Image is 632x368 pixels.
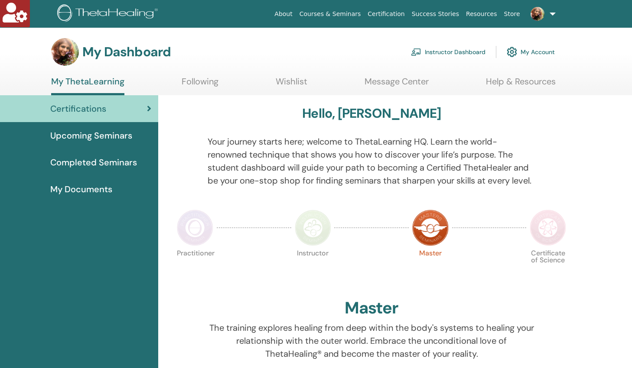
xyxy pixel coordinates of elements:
[271,6,296,22] a: About
[412,210,449,246] img: Master
[302,106,441,121] h3: Hello, [PERSON_NAME]
[365,76,429,93] a: Message Center
[182,76,218,93] a: Following
[486,76,556,93] a: Help & Resources
[530,210,566,246] img: Certificate of Science
[276,76,307,93] a: Wishlist
[530,250,566,286] p: Certificate of Science
[296,6,365,22] a: Courses & Seminars
[507,45,517,59] img: cog.svg
[411,42,485,61] a: Instructor Dashboard
[208,321,535,360] p: The training explores healing from deep within the body's systems to healing your relationship wi...
[364,6,408,22] a: Certification
[177,250,213,286] p: Practitioner
[208,135,535,187] p: Your journey starts here; welcome to ThetaLearning HQ. Learn the world-renowned technique that sh...
[82,44,171,60] h3: My Dashboard
[295,210,331,246] img: Instructor
[507,42,555,61] a: My Account
[531,7,544,21] img: default.jpg
[408,6,463,22] a: Success Stories
[501,6,524,22] a: Store
[463,6,501,22] a: Resources
[50,129,132,142] span: Upcoming Seminars
[345,298,398,318] h2: Master
[50,102,106,115] span: Certifications
[177,210,213,246] img: Practitioner
[412,250,449,286] p: Master
[295,250,331,286] p: Instructor
[57,4,161,24] img: logo.png
[50,156,137,169] span: Completed Seminars
[51,76,124,95] a: My ThetaLearning
[50,183,112,196] span: My Documents
[411,48,421,56] img: chalkboard-teacher.svg
[51,38,79,66] img: default.jpg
